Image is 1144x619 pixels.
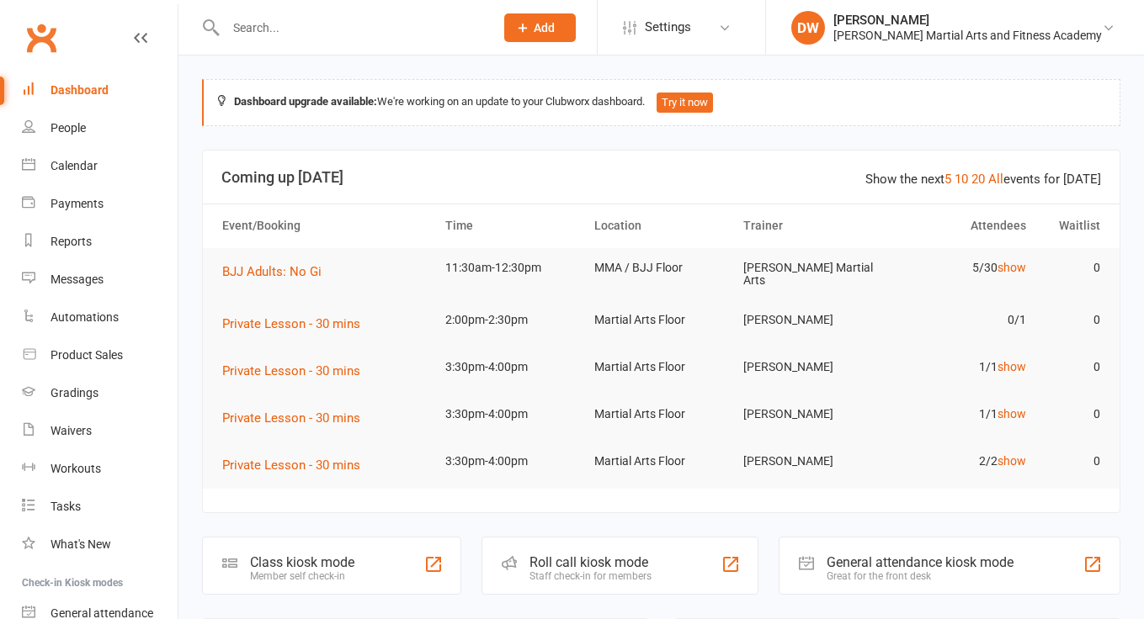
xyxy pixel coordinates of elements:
td: 2:00pm-2:30pm [438,300,587,340]
th: Location [587,204,736,247]
h3: Coming up [DATE] [221,169,1101,186]
span: Private Lesson - 30 mins [222,458,360,473]
td: [PERSON_NAME] [736,394,885,434]
span: Private Lesson - 30 mins [222,410,360,426]
td: 0 [1034,248,1108,288]
td: Martial Arts Floor [587,347,736,387]
td: [PERSON_NAME] Martial Arts [736,248,885,301]
a: show [998,261,1026,274]
a: Calendar [22,147,178,185]
td: 1/1 [885,347,1034,387]
td: 2/2 [885,442,1034,481]
a: show [998,360,1026,373]
div: Dashboard [51,83,109,97]
a: 10 [955,172,968,187]
div: Gradings [51,386,98,399]
div: Member self check-in [250,570,354,582]
td: 0/1 [885,300,1034,340]
a: Payments [22,185,178,223]
a: Tasks [22,488,178,526]
th: Attendees [885,204,1034,247]
div: Tasks [51,500,81,513]
span: Private Lesson - 30 mins [222,316,360,331]
td: 3:30pm-4:00pm [438,394,587,434]
div: Waivers [51,424,92,437]
button: BJJ Adults: No Gi [222,262,333,282]
div: Great for the front desk [827,570,1014,582]
button: Private Lesson - 30 mins [222,455,372,475]
a: Messages [22,261,178,299]
a: Clubworx [20,17,62,59]
div: Product Sales [51,348,123,362]
th: Waitlist [1034,204,1108,247]
div: Calendar [51,159,98,172]
div: Class kiosk mode [250,554,354,570]
button: Add [504,13,576,42]
a: Workouts [22,450,178,488]
div: DW [791,11,825,45]
div: [PERSON_NAME] [833,13,1102,28]
span: BJJ Adults: No Gi [222,264,322,279]
a: 5 [944,172,951,187]
div: Roll call kiosk mode [529,554,652,570]
th: Trainer [736,204,885,247]
a: 20 [971,172,985,187]
button: Private Lesson - 30 mins [222,314,372,334]
th: Time [438,204,587,247]
a: Waivers [22,412,178,450]
button: Try it now [657,93,713,113]
a: Reports [22,223,178,261]
div: Reports [51,235,92,248]
div: People [51,121,86,135]
a: show [998,454,1026,468]
td: MMA / BJJ Floor [587,248,736,288]
div: [PERSON_NAME] Martial Arts and Fitness Academy [833,28,1102,43]
a: show [998,407,1026,421]
strong: Dashboard upgrade available: [234,95,377,108]
div: Staff check-in for members [529,570,652,582]
td: 0 [1034,394,1108,434]
td: Martial Arts Floor [587,394,736,434]
td: 0 [1034,347,1108,387]
button: Private Lesson - 30 mins [222,408,372,428]
a: What's New [22,526,178,563]
a: Gradings [22,374,178,412]
div: What's New [51,537,111,551]
div: Payments [51,197,104,210]
a: All [988,172,1003,187]
td: 11:30am-12:30pm [438,248,587,288]
td: 3:30pm-4:00pm [438,442,587,481]
td: 1/1 [885,394,1034,434]
a: Dashboard [22,71,178,109]
a: Product Sales [22,336,178,374]
td: 0 [1034,442,1108,481]
input: Search... [221,16,482,40]
div: Messages [51,272,104,286]
td: 0 [1034,300,1108,340]
div: General attendance kiosk mode [827,554,1014,570]
td: [PERSON_NAME] [736,347,885,387]
a: Automations [22,299,178,336]
td: Martial Arts Floor [587,300,736,340]
td: [PERSON_NAME] [736,300,885,340]
td: 5/30 [885,248,1034,288]
td: [PERSON_NAME] [736,442,885,481]
span: Settings [645,8,691,46]
td: 3:30pm-4:00pm [438,347,587,387]
td: Martial Arts Floor [587,442,736,481]
th: Event/Booking [215,204,438,247]
a: People [22,109,178,147]
div: Automations [51,310,119,324]
div: We're working on an update to your Clubworx dashboard. [202,79,1120,126]
div: Workouts [51,462,101,475]
button: Private Lesson - 30 mins [222,361,372,381]
span: Add [534,21,555,34]
span: Private Lesson - 30 mins [222,363,360,378]
div: Show the next events for [DATE] [865,169,1101,189]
